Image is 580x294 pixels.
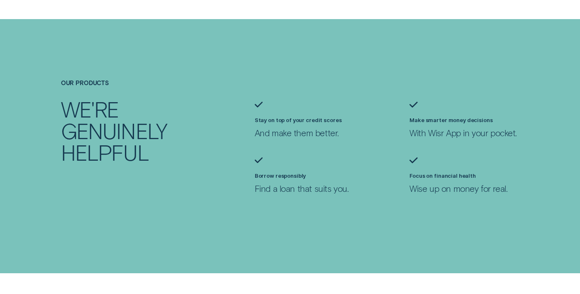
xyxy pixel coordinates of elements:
[61,79,209,86] h4: Our products
[409,127,519,138] p: With Wisr App in your pocket.
[61,98,194,163] h2: We're genuinely helpful
[255,172,306,179] label: Borrow responsibly
[409,117,492,123] label: Make smarter money decisions
[409,172,476,179] label: Focus on financial health
[255,127,364,138] p: And make them better.
[255,183,364,194] p: Find a loan that suits you.
[409,183,519,194] p: Wise up on money for real.
[255,117,342,123] label: Stay on top of your credit scores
